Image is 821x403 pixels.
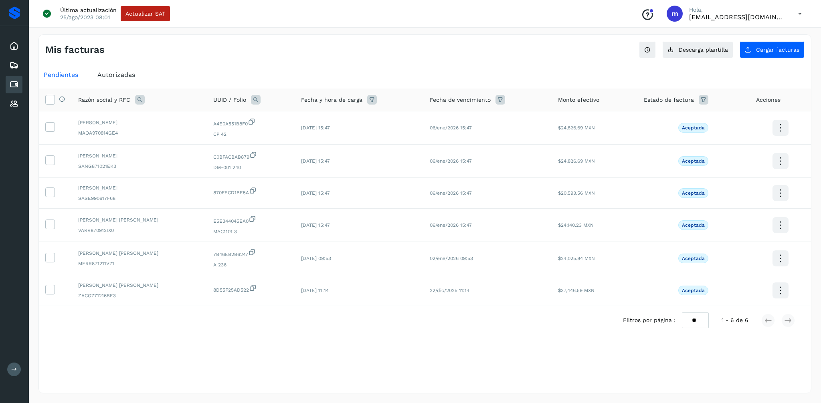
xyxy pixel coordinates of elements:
span: 02/ene/2026 09:53 [430,256,473,261]
span: 22/dic/2025 11:14 [430,288,469,293]
span: $20,593.56 MXN [558,190,595,196]
span: [DATE] 15:47 [301,190,330,196]
span: VARR870912IX0 [78,227,200,234]
span: UUID / Folio [213,96,246,104]
span: [DATE] 11:14 [301,288,329,293]
span: SANG871021EK3 [78,163,200,170]
span: MERR871211V71 [78,260,200,267]
span: Pendientes [44,71,78,79]
span: Fecha de vencimiento [430,96,491,104]
span: Autorizadas [97,71,135,79]
p: Aceptada [682,288,705,293]
span: [PERSON_NAME] [78,152,200,159]
span: [DATE] 15:47 [301,125,330,131]
div: Embarques [6,56,22,74]
span: [PERSON_NAME] [PERSON_NAME] [78,216,200,224]
span: Cargar facturas [756,47,799,52]
span: 8D55F25AD522 [213,284,288,294]
span: A4E0A551B8F0 [213,118,288,127]
span: 870FECD1BE5A [213,187,288,196]
span: $24,140.23 MXN [558,222,594,228]
div: Cuentas por pagar [6,76,22,93]
button: Descarga plantilla [662,41,733,58]
div: Proveedores [6,95,22,113]
span: C0BFACBAB879 [213,151,288,161]
span: [PERSON_NAME] [PERSON_NAME] [78,250,200,257]
h4: Mis facturas [45,44,105,56]
span: 06/ene/2026 15:47 [430,158,472,164]
span: SASE990617F68 [78,195,200,202]
span: $24,826.69 MXN [558,125,595,131]
span: A 236 [213,261,288,268]
span: $24,826.69 MXN [558,158,595,164]
p: 25/ago/2023 08:01 [60,14,110,21]
span: Descarga plantilla [679,47,728,52]
span: Razón social y RFC [78,96,130,104]
p: Aceptada [682,190,705,196]
p: Última actualización [60,6,117,14]
p: Aceptada [682,256,705,261]
span: [PERSON_NAME] [78,184,200,191]
span: Actualizar SAT [125,11,165,16]
button: Cargar facturas [740,41,805,58]
div: Inicio [6,37,22,55]
p: Aceptada [682,222,705,228]
span: 06/ene/2026 15:47 [430,190,472,196]
p: macosta@avetransportes.com [689,13,785,21]
p: Hola, [689,6,785,13]
span: $24,025.84 MXN [558,256,595,261]
span: 1 - 6 de 6 [722,316,748,324]
p: Aceptada [682,125,705,131]
span: MAOA970814GE4 [78,129,200,137]
span: [DATE] 09:53 [301,256,331,261]
span: E5E344045EA0 [213,215,288,225]
span: Filtros por página : [623,316,675,324]
span: CP 42 [213,131,288,138]
span: MAC1101 3 [213,228,288,235]
button: Actualizar SAT [121,6,170,21]
span: Fecha y hora de carga [301,96,362,104]
span: [DATE] 15:47 [301,222,330,228]
span: DM-001 240 [213,164,288,171]
span: ZACG771216BE3 [78,292,200,299]
p: Aceptada [682,158,705,164]
span: 06/ene/2026 15:47 [430,125,472,131]
span: [PERSON_NAME] [78,119,200,126]
span: Monto efectivo [558,96,599,104]
span: 06/ene/2026 15:47 [430,222,472,228]
span: $37,446.59 MXN [558,288,595,293]
span: Estado de factura [644,96,694,104]
span: [DATE] 15:47 [301,158,330,164]
span: [PERSON_NAME] [PERSON_NAME] [78,282,200,289]
span: Acciones [756,96,781,104]
span: 7B46EB2B6247 [213,248,288,258]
